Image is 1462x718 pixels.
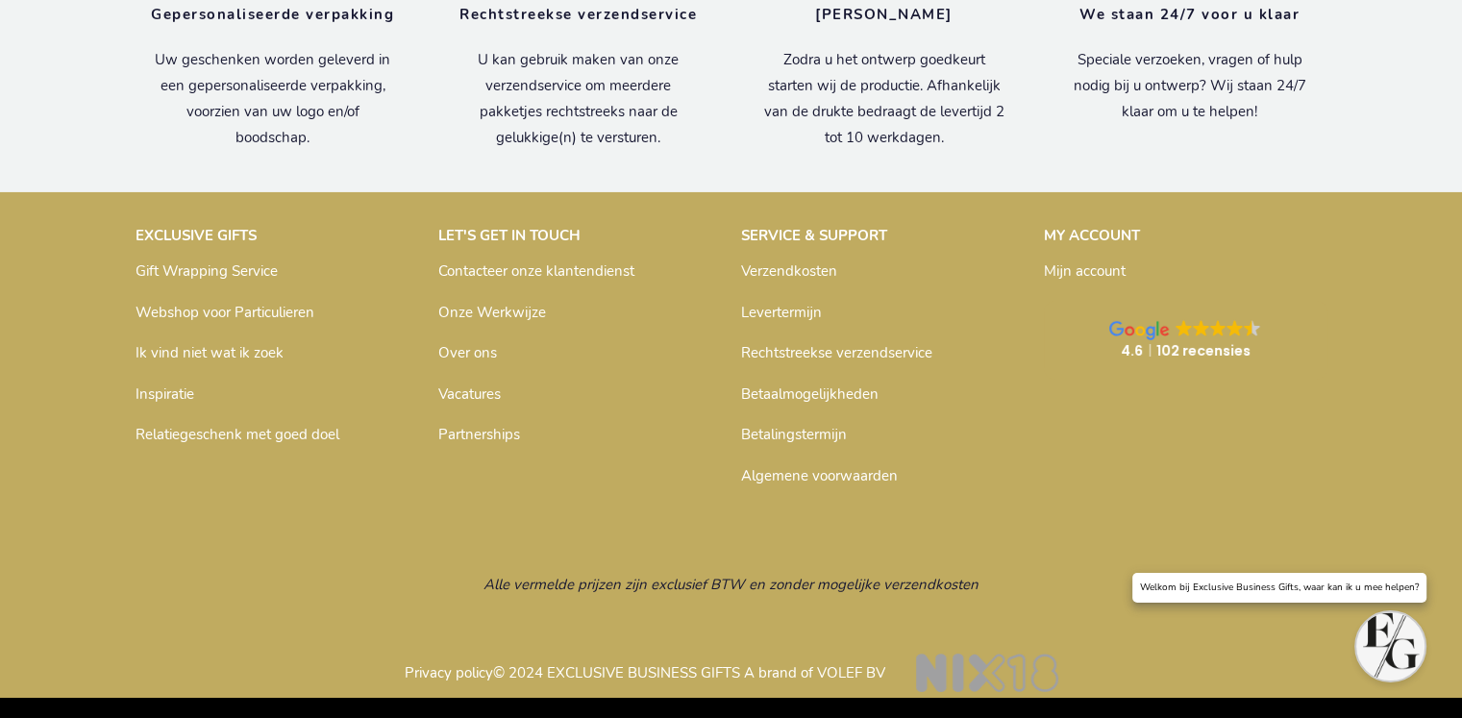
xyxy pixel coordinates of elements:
a: Privacy policy [405,663,493,682]
a: Betalingstermijn [741,425,847,444]
a: Vacatures [438,384,501,404]
strong: [PERSON_NAME] [815,5,953,24]
a: Gift Wrapping Service [136,261,278,281]
a: Contacteer onze klantendienst [438,261,634,281]
strong: We staan 24/7 voor u klaar [1079,5,1300,24]
a: Partnerships [438,425,520,444]
a: Google GoogleGoogleGoogleGoogleGoogle 4.6102 recensies [1044,301,1327,380]
a: Mijn account [1044,261,1126,281]
a: Verzendkosten [741,261,837,281]
a: Onze Werkwijze [438,303,546,322]
strong: EXCLUSIVE GIFTS [136,226,257,245]
img: Google [1109,321,1169,340]
a: Over ons [438,343,497,362]
img: Google [1193,320,1209,336]
p: Speciale verzoeken, vragen of hulp nodig bij u ontwerp? Wij staan 24/7 klaar om u te helpen! [1066,47,1314,125]
img: Google [1244,320,1260,336]
strong: Gepersonaliseerde verpakking [151,5,394,24]
p: U kan gebruik maken van onze verzendservice om meerdere pakketjes rechtstreeks naar de gelukkige(... [455,47,703,151]
img: Google [1210,320,1227,336]
img: NIX18 [916,654,1058,692]
strong: 4.6 102 recensies [1121,341,1251,360]
strong: MY ACCOUNT [1044,226,1140,245]
strong: Rechtstreekse verzendservice [459,5,697,24]
a: Algemene voorwaarden [741,466,898,485]
span: Alle vermelde prijzen zijn exclusief BTW en zonder mogelijke verzendkosten [483,575,979,594]
strong: SERVICE & SUPPORT [741,226,887,245]
a: Webshop voor Particulieren [136,303,314,322]
a: Inspiratie [136,384,194,404]
a: Ik vind niet wat ik zoek [136,343,284,362]
p: Uw geschenken worden geleverd in een gepersonaliseerde verpakking, voorzien van uw logo en/of boo... [149,47,397,151]
img: Google [1176,320,1192,336]
a: Rechtstreekse verzendservice [741,343,932,362]
a: Betaalmogelijkheden [741,384,879,404]
img: Google [1227,320,1243,336]
a: Relatiegeschenk met goed doel [136,425,339,444]
a: Levertermijn [741,303,822,322]
p: Zodra u het ontwerp goedkeurt starten wij de productie. Afhankelijk van de drukte bedraagt de lev... [760,47,1008,151]
p: © 2024 EXCLUSIVE BUSINESS GIFTS A brand of VOLEF BV [136,639,1327,688]
strong: LET'S GET IN TOUCH [438,226,581,245]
